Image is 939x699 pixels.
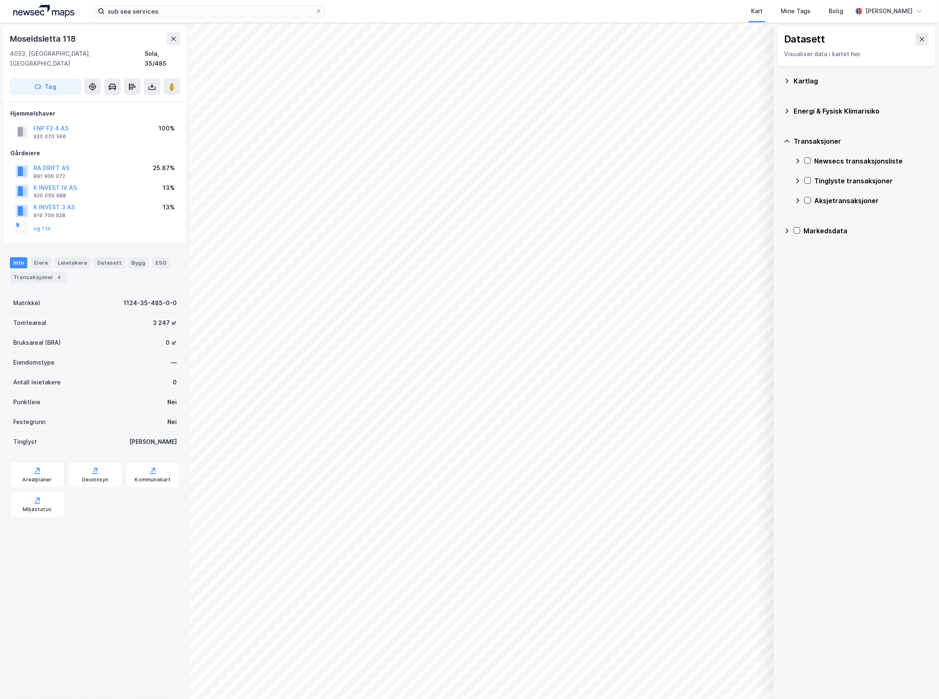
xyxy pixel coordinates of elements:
div: Energi & Fysisk Klimarisiko [794,106,929,116]
div: 920 059 988 [33,192,66,199]
div: Arealplaner [22,476,52,483]
div: Moseidsletta 118 [10,32,78,45]
div: Datasett [784,33,825,46]
div: Aksjetransaksjoner [814,196,929,206]
div: Nei [167,417,177,427]
div: Nei [167,397,177,407]
div: [PERSON_NAME] [865,6,913,16]
div: — [171,358,177,367]
div: Festegrunn [13,417,45,427]
div: 13% [163,202,175,212]
div: [PERSON_NAME] [129,437,177,447]
div: Bygg [128,257,149,268]
div: ESG [152,257,170,268]
button: Tag [10,78,81,95]
div: 919 709 928 [33,212,65,219]
div: Newsecs transaksjonsliste [814,156,929,166]
div: Antall leietakere [13,377,61,387]
div: 4 [55,273,63,282]
div: Tinglyst [13,437,37,447]
iframe: Chat Widget [898,659,939,699]
div: Gårdeiere [10,148,180,158]
div: Transaksjoner [10,272,67,283]
div: 13% [163,183,175,193]
div: Kontrollprogram for chat [898,659,939,699]
div: Mine Tags [781,6,811,16]
div: Kommunekart [135,476,171,483]
div: Visualiser data i kartet her. [784,49,929,59]
div: Matrikkel [13,298,40,308]
div: 4033, [GEOGRAPHIC_DATA], [GEOGRAPHIC_DATA] [10,49,145,69]
div: Hjemmelshaver [10,109,180,118]
div: 920 070 566 [33,133,66,140]
div: Kart [751,6,763,16]
div: Bolig [829,6,843,16]
div: 1124-35-485-0-0 [124,298,177,308]
div: Eiendomstype [13,358,55,367]
div: 891 906 072 [33,173,65,180]
div: Kartlag [794,76,929,86]
div: Info [10,257,27,268]
img: logo.a4113a55bc3d86da70a041830d287a7e.svg [13,5,74,17]
div: Transaksjoner [794,136,929,146]
div: 25.87% [153,163,175,173]
div: Tinglyste transaksjoner [814,176,929,186]
div: Sola, 35/485 [145,49,180,69]
input: Søk på adresse, matrikkel, gårdeiere, leietakere eller personer [105,5,315,17]
div: Bruksareal (BRA) [13,338,61,348]
div: 100% [159,123,175,133]
div: 0 ㎡ [166,338,177,348]
div: Markedsdata [803,226,929,236]
div: Eiere [31,257,51,268]
div: Miljøstatus [23,506,52,513]
div: Tomteareal [13,318,46,328]
div: Geoinnsyn [82,476,109,483]
div: Leietakere [55,257,90,268]
div: Punktleie [13,397,40,407]
div: 3 247 ㎡ [153,318,177,328]
div: 0 [173,377,177,387]
div: Datasett [94,257,125,268]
